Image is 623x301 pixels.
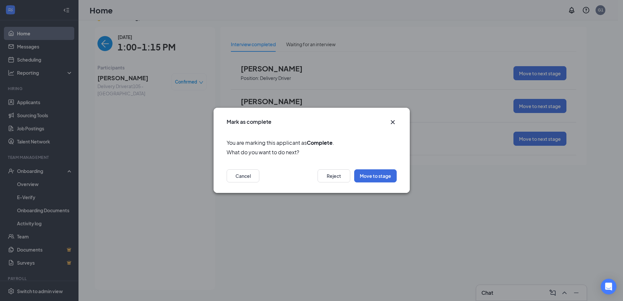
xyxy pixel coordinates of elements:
[389,118,397,126] button: Close
[354,170,397,183] button: Move to stage
[307,139,333,146] b: Complete
[601,279,616,294] div: Open Intercom Messenger
[227,170,259,183] button: Cancel
[227,148,397,157] span: What do you want to do next?
[227,139,397,147] span: You are marking this applicant as .
[227,118,271,125] h3: Mark as complete
[389,118,397,126] svg: Cross
[318,170,350,183] button: Reject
